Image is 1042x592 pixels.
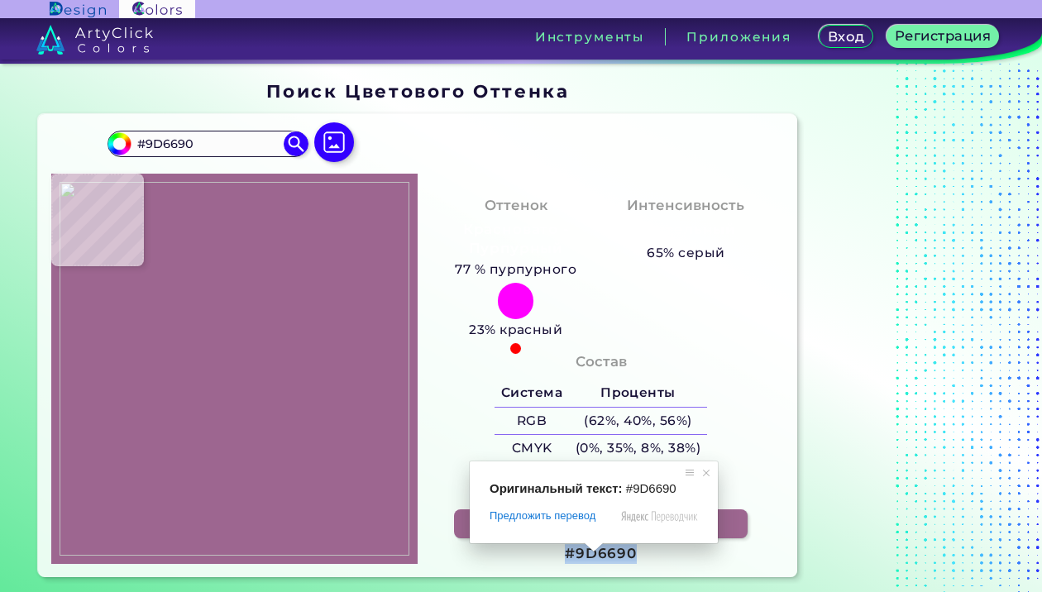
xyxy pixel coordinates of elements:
ya-tr-span: Оттенок [485,197,547,213]
img: Логотип ArtyClick Design [50,2,105,17]
h5: (62%, 40%, 56%) [569,408,707,435]
img: logo_artyclick_colors_white.svg [36,25,153,55]
input: введите цвет.. [131,132,284,155]
ya-tr-span: Пастельный [636,221,736,237]
ya-tr-span: 77 % пурпурного [455,261,576,277]
span: #9D6690 [626,481,676,495]
ya-tr-span: Состав [576,353,627,370]
h5: (0%, 35%, 8%, 38%) [569,435,707,462]
span: Предложить перевод [490,508,595,523]
ya-tr-span: Система [501,384,562,400]
ya-tr-span: #9D6690 [565,545,637,561]
ya-tr-span: Проценты [600,384,676,400]
ya-tr-span: RGB [517,413,547,428]
a: Вход [819,25,873,48]
span: Оригинальный текст: [490,481,623,495]
ya-tr-span: Поиск Цветового Оттенка [266,80,570,102]
ya-tr-span: Интенсивность [627,197,744,213]
ya-tr-span: 23% красный [469,319,562,341]
img: 1bdb8662-08f6-4e92-ae4b-3977675ee70d [60,182,409,556]
img: изображение значка [314,122,354,162]
ya-tr-span: Приложения [686,29,791,45]
img: поиск значков [284,131,308,156]
ya-tr-span: 65% серый [647,245,724,260]
ya-tr-span: Инструменты [535,29,644,45]
ya-tr-span: Красновато - Пурпурный [463,221,569,257]
ya-tr-span: CMYK [512,440,552,456]
ya-tr-span: Регистрация [895,27,991,44]
a: Регистрация [887,25,999,48]
ya-tr-span: Вход [828,28,865,45]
